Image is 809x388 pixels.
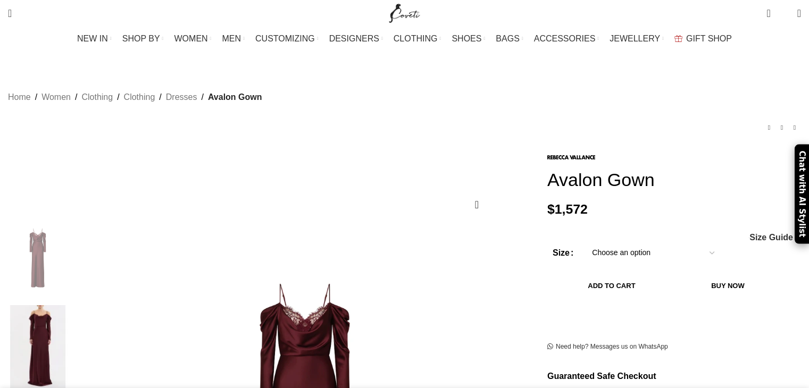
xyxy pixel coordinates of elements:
a: Clothing [124,90,155,104]
a: SHOES [452,28,485,49]
a: Next product [788,121,801,134]
h1: Avalon Gown [547,169,801,191]
span: WOMEN [174,33,208,44]
a: Women [41,90,71,104]
span: BAGS [496,33,519,44]
img: highlighting a refined lace trim underlay for a touch of allure. Its bias-cut slip silhouette flo... [5,305,70,388]
a: JEWELLERY [610,28,664,49]
a: Dresses [166,90,197,104]
a: WOMEN [174,28,212,49]
span: JEWELLERY [610,33,660,44]
span: 0 [768,5,775,13]
bdi: 1,572 [547,202,588,216]
a: CLOTHING [394,28,441,49]
a: MEN [222,28,245,49]
span: CLOTHING [394,33,438,44]
div: My Wishlist [779,3,789,24]
button: Add to cart [553,275,671,297]
a: Need help? Messages us on WhatsApp [547,343,668,351]
label: Size [553,246,573,260]
a: Clothing [81,90,113,104]
span: CUSTOMIZING [255,33,315,44]
a: GIFT SHOP [674,28,732,49]
div: Main navigation [3,28,806,49]
a: ACCESSORIES [534,28,599,49]
span: SHOP BY [122,33,160,44]
nav: Breadcrumb [8,90,262,104]
span: $ [547,202,555,216]
span: ACCESSORIES [534,33,596,44]
a: Search [3,3,17,24]
span: SHOES [452,33,481,44]
img: Rebecca Vallance [547,155,595,159]
a: SHOP BY [122,28,164,49]
span: GIFT SHOP [686,33,732,44]
a: Previous product [763,121,775,134]
a: DESIGNERS [329,28,383,49]
a: Site logo [387,8,422,17]
span: MEN [222,33,241,44]
span: DESIGNERS [329,33,379,44]
img: Rebecca Vallance Red Clothing The Avalon Gown in wine epitomises feminine elegance [5,216,70,299]
span: NEW IN [77,33,108,44]
a: 0 [761,3,775,24]
a: NEW IN [77,28,112,49]
button: Buy now [676,275,780,297]
span: Avalon Gown [208,90,262,104]
img: GiftBag [674,35,682,42]
strong: Guaranteed Safe Checkout [547,372,656,381]
a: BAGS [496,28,523,49]
a: CUSTOMIZING [255,28,319,49]
span: 0 [781,11,789,19]
a: Size Guide [749,233,793,242]
a: Home [8,90,31,104]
